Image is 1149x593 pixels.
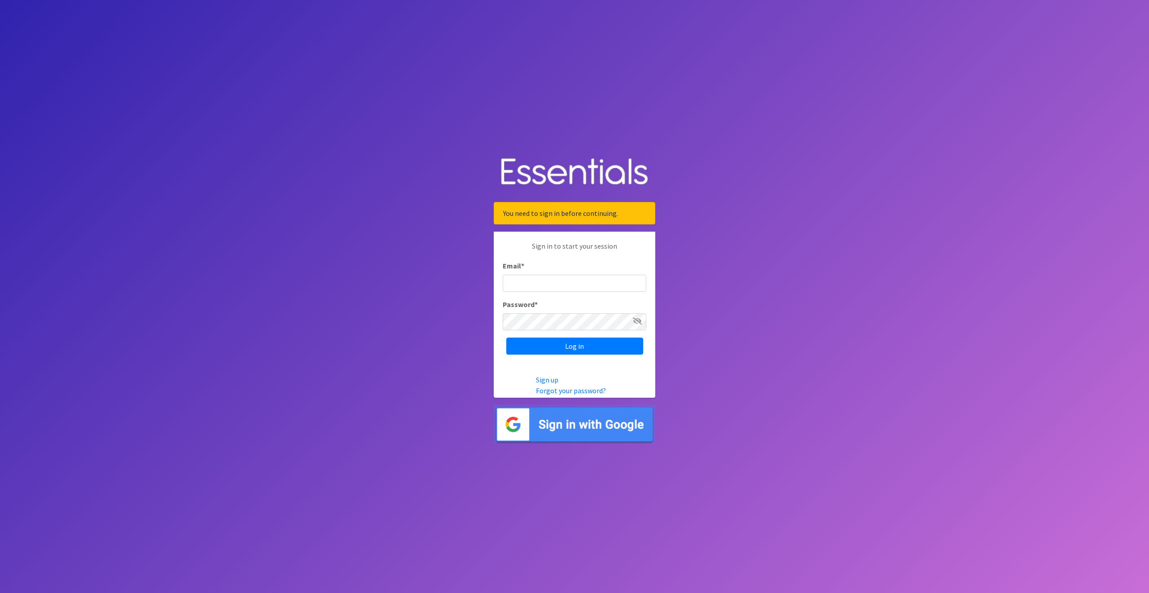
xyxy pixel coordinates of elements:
a: Forgot your password? [536,386,606,395]
label: Email [503,260,524,271]
label: Password [503,299,538,310]
abbr: required [535,300,538,309]
img: Human Essentials [494,149,655,195]
abbr: required [521,261,524,270]
img: Sign in with Google [494,405,655,444]
p: Sign in to start your session [503,241,646,260]
a: Sign up [536,375,558,384]
input: Log in [506,338,643,355]
div: You need to sign in before continuing. [494,202,655,224]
